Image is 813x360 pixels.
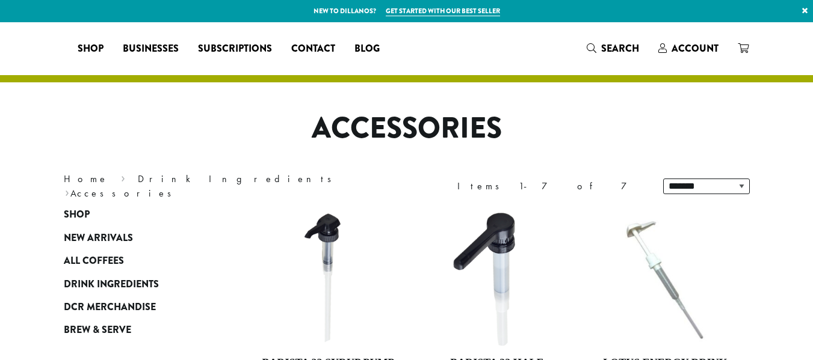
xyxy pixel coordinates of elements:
span: Subscriptions [198,41,272,56]
nav: Breadcrumb [64,172,389,201]
h1: Accessories [55,111,759,146]
span: Businesses [123,41,179,56]
span: Brew & Serve [64,323,131,338]
span: DCR Merchandise [64,300,156,315]
a: New Arrivals [64,227,208,249]
span: Shop [64,207,90,222]
span: › [121,168,125,186]
img: DP1998.01.png [259,209,397,347]
a: Get started with our best seller [386,6,500,16]
span: New Arrivals [64,231,133,246]
span: Contact [291,41,335,56]
a: Search [577,38,649,58]
a: Shop [64,203,208,226]
a: Shop [68,39,113,58]
span: › [65,182,69,201]
span: Account [672,41,719,55]
img: pump_1024x1024_2x_720x_7ebb9306-2e50-43cc-9be2-d4d1730b4a2d_460x-300x300.jpg [596,209,734,347]
span: Shop [78,41,104,56]
a: All Coffees [64,249,208,272]
div: Items 1-7 of 7 [457,179,645,194]
a: Drink Ingredients [64,272,208,295]
span: Blog [354,41,380,56]
a: Drink Ingredients [138,172,339,185]
a: Home [64,172,108,185]
span: All Coffees [64,254,124,269]
a: Brew & Serve [64,319,208,341]
span: Drink Ingredients [64,277,159,292]
span: Search [601,41,639,55]
img: DP1898.01.png [427,209,566,347]
a: DCR Merchandise [64,296,208,319]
